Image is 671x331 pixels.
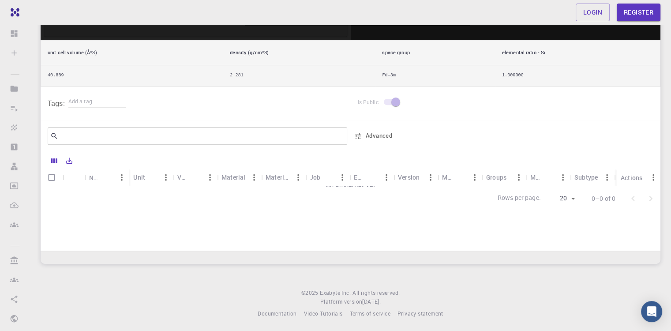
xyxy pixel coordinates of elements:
button: Menu [115,170,129,184]
a: [DATE]. [362,297,381,306]
div: Job [310,169,320,186]
div: Subtype [574,169,598,186]
span: [DATE] . [362,298,381,305]
div: Engine [349,169,394,186]
div: Model [438,169,482,186]
a: Exabyte Inc. [320,289,351,297]
a: Privacy statement [397,309,443,318]
button: Menu [247,170,261,184]
input: Add a tag [68,96,126,107]
td: 1.000000 [495,65,660,86]
button: Menu [600,170,614,184]
button: Columns [47,154,62,168]
div: Open Intercom Messenger [641,301,662,322]
button: Advanced [351,129,397,143]
th: elemental ratio - Si [495,40,660,65]
div: Material Formula [266,169,291,186]
span: Is Public [358,98,379,106]
div: Name [85,169,129,186]
button: Export [62,154,77,168]
div: Value [173,169,217,186]
button: Menu [335,170,349,184]
td: 2.281 [223,65,375,86]
td: 40.889 [41,65,223,86]
div: Unit [129,169,173,186]
div: Method [526,169,570,186]
a: Register [617,4,660,21]
a: Login [576,4,610,21]
button: Menu [646,170,660,184]
div: Actions [616,169,660,186]
th: density (g/cm^3) [223,40,375,65]
button: Sort [101,170,115,184]
span: Terms of service [349,310,390,317]
div: 20 [544,192,577,205]
button: Menu [291,170,305,184]
button: Sort [454,170,468,184]
div: Material Formula [261,169,305,186]
div: Icon [63,169,85,186]
span: Documentation [258,310,296,317]
div: Subtype [570,169,614,186]
div: Groups [482,169,526,186]
span: Video Tutorials [304,310,342,317]
th: space group [375,40,495,65]
a: Documentation [258,309,296,318]
span: Privacy statement [397,310,443,317]
button: Menu [468,170,482,184]
p: Rows per page: [498,193,541,203]
button: Menu [424,170,438,184]
div: Version [394,169,438,186]
button: Sort [189,170,203,184]
button: Sort [542,170,556,184]
td: Fd-3m [375,65,495,86]
div: Unit [133,169,146,186]
span: Exabyte Inc. [320,289,351,296]
div: Name [89,169,101,186]
a: Video Tutorials [304,309,342,318]
span: © 2025 [301,289,320,297]
a: Terms of service [349,309,390,318]
p: 0–0 of 0 [592,194,615,203]
div: Material [221,169,245,186]
div: Method [530,169,542,186]
div: Engine [354,169,365,186]
button: Menu [556,170,570,184]
div: Value [177,169,189,186]
th: unit cell volume (Å^3) [41,40,223,65]
h6: Tags: [48,94,68,109]
button: Menu [512,170,526,184]
div: Groups [486,169,506,186]
button: Sort [365,170,379,184]
div: Job [305,169,349,186]
span: Platform version [320,297,362,306]
button: Menu [203,170,217,184]
div: Model [442,169,454,186]
button: Menu [159,170,173,184]
img: logo [7,8,19,17]
div: No Properties Yet [41,186,660,187]
div: Actions [621,169,642,186]
span: All rights reserved. [352,289,400,297]
div: Version [398,169,420,186]
button: Menu [379,170,394,184]
div: Material [217,169,261,186]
